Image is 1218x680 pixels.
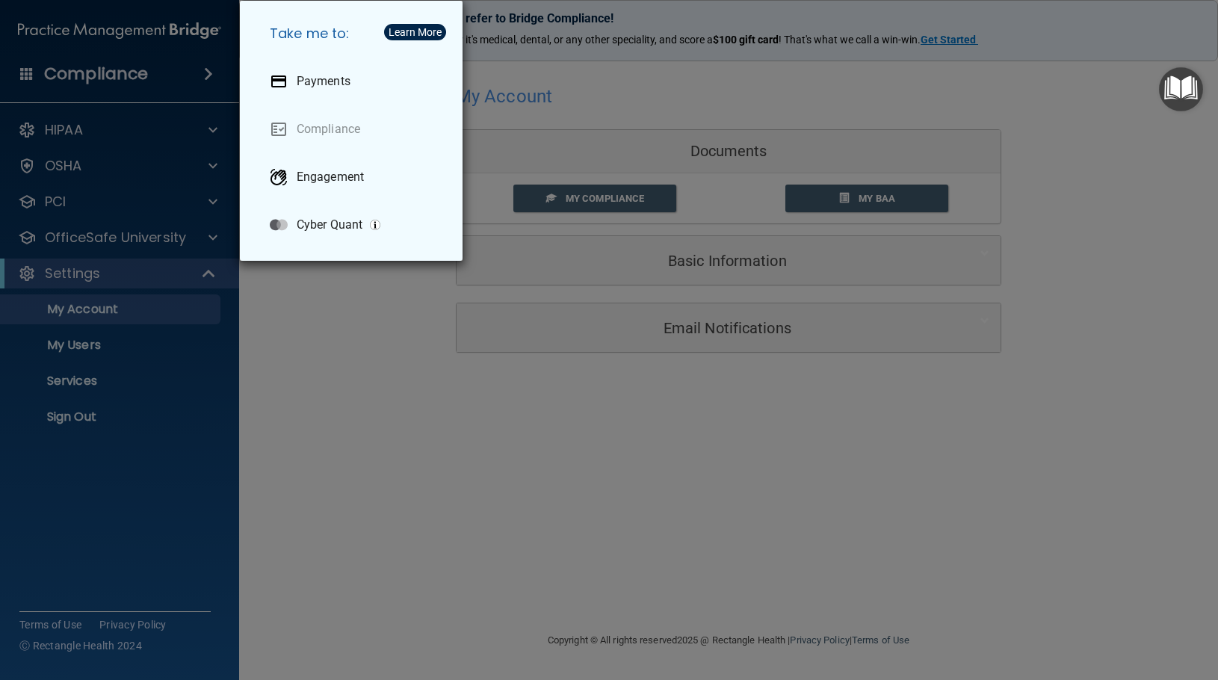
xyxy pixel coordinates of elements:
[258,61,451,102] a: Payments
[258,204,451,246] a: Cyber Quant
[297,170,364,185] p: Engagement
[258,108,451,150] a: Compliance
[1159,67,1203,111] button: Open Resource Center
[384,24,446,40] button: Learn More
[297,217,362,232] p: Cyber Quant
[258,13,451,55] h5: Take me to:
[297,74,350,89] p: Payments
[389,27,442,37] div: Learn More
[258,156,451,198] a: Engagement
